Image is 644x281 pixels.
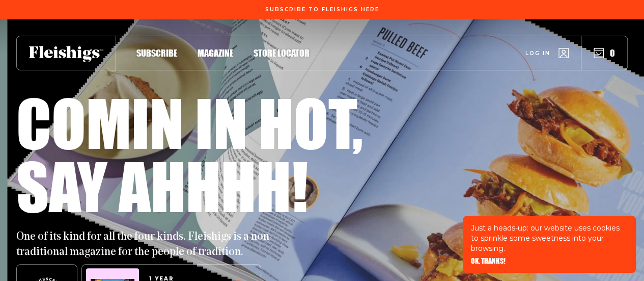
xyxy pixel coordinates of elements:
[525,48,569,58] a: Log in
[136,47,177,59] span: Subscribe
[525,49,550,57] span: Log in
[254,46,310,60] a: Store locator
[16,229,281,260] p: One of its kind for all the four kinds. Fleishigs is a non-traditional magazine for the people of...
[594,47,615,59] button: 0
[471,258,506,265] button: OK, THANKS!
[198,46,233,60] a: Magazine
[471,223,628,253] p: Just a heads-up: our website uses cookies to sprinkle some sweetness into your browsing.
[263,7,381,12] a: Subscribe To Fleishigs Here
[198,47,233,59] span: Magazine
[254,47,310,59] span: Store locator
[136,46,177,60] a: Subscribe
[16,91,363,154] h1: Comin in hot,
[16,154,308,217] h1: Say ahhhh!
[265,7,379,13] span: Subscribe To Fleishigs Here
